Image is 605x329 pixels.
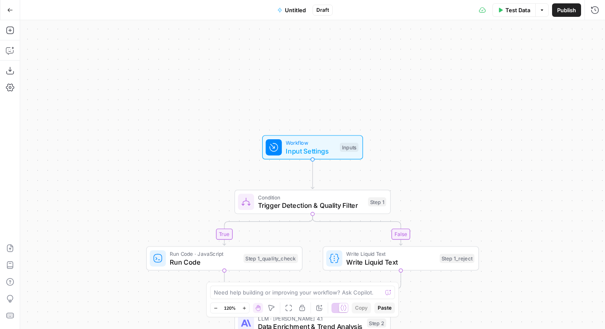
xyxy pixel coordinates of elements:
[323,246,479,271] div: Write Liquid TextWrite Liquid TextStep 1_reject
[224,271,313,294] g: Edge from step_1_quality_check to step_1-conditional-end
[272,3,311,17] button: Untitled
[355,304,368,312] span: Copy
[557,6,576,14] span: Publish
[311,159,314,189] g: Edge from start to step_1
[313,214,402,245] g: Edge from step_1 to step_1_reject
[244,254,298,263] div: Step 1_quality_check
[367,318,387,328] div: Step 2
[346,250,435,258] span: Write Liquid Text
[258,200,364,210] span: Trigger Detection & Quality Filter
[313,271,401,294] g: Edge from step_1_reject to step_1-conditional-end
[285,6,306,14] span: Untitled
[170,257,239,267] span: Run Code
[258,193,364,201] span: Condition
[286,146,336,156] span: Input Settings
[352,302,371,313] button: Copy
[223,214,313,245] g: Edge from step_1 to step_1_quality_check
[368,197,386,207] div: Step 1
[552,3,581,17] button: Publish
[234,135,391,159] div: WorkflowInput SettingsInputs
[234,190,391,214] div: ConditionTrigger Detection & Quality FilterStep 1
[146,246,302,271] div: Run Code · JavaScriptRun CodeStep 1_quality_check
[439,254,474,263] div: Step 1_reject
[505,6,530,14] span: Test Data
[170,250,239,258] span: Run Code · JavaScript
[346,257,435,267] span: Write Liquid Text
[316,6,329,14] span: Draft
[224,305,236,311] span: 120%
[378,304,392,312] span: Paste
[340,143,358,152] div: Inputs
[286,139,336,147] span: Workflow
[374,302,395,313] button: Paste
[258,314,363,322] span: LLM · [PERSON_NAME] 4.1
[492,3,535,17] button: Test Data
